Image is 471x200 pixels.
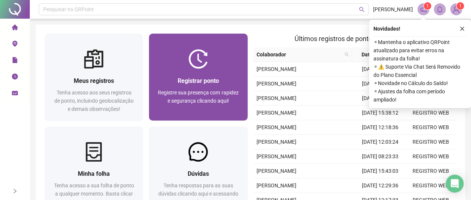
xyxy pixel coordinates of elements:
span: environment [12,37,18,52]
span: ⚬ Mantenha o aplicativo QRPoint atualizado para evitar erros na assinatura da folha! [373,38,467,63]
div: Open Intercom Messenger [446,175,464,193]
span: Registre sua presença com rapidez e segurança clicando aqui! [158,90,238,104]
span: 1 [459,3,462,9]
sup: 1 [424,2,431,10]
span: Últimos registros de ponto sincronizados [295,35,415,43]
span: [PERSON_NAME] [257,139,296,145]
span: search [343,49,350,60]
span: [PERSON_NAME] [257,66,296,72]
span: Tenha acesso aos seus registros de ponto, incluindo geolocalização e demais observações! [54,90,134,112]
span: Registrar ponto [178,77,219,84]
td: [DATE] 12:04:24 [355,76,405,91]
span: [PERSON_NAME] [257,182,296,188]
span: notification [420,6,427,13]
span: home [12,21,18,36]
span: search [344,52,349,57]
td: REGISTRO WEB [405,120,456,135]
td: [DATE] 15:43:03 [355,164,405,178]
td: [DATE] 08:32:35 [355,91,405,106]
span: Data/Hora [355,50,392,59]
span: [PERSON_NAME] [257,81,296,87]
span: schedule [12,87,18,101]
th: Data/Hora [352,47,401,62]
span: [PERSON_NAME] [257,110,296,116]
td: [DATE] 08:23:33 [355,149,405,164]
td: REGISTRO WEB [405,164,456,178]
td: REGISTRO WEB [405,106,456,120]
span: [PERSON_NAME] [257,168,296,174]
sup: Atualize o seu contato no menu Meus Dados [456,2,464,10]
td: [DATE] 12:17:37 [355,62,405,76]
td: [DATE] 15:38:12 [355,106,405,120]
span: [PERSON_NAME] [373,5,413,13]
span: Novidades ! [373,25,400,33]
td: [DATE] 12:18:36 [355,120,405,135]
span: ⚬ Novidade no Cálculo do Saldo! [373,79,467,87]
span: Colaborador [257,50,342,59]
span: [PERSON_NAME] [257,153,296,159]
span: bell [436,6,443,13]
a: Meus registrosTenha acesso aos seus registros de ponto, incluindo geolocalização e demais observa... [45,34,143,121]
span: Minha folha [78,170,110,177]
span: [PERSON_NAME] [257,124,296,130]
span: ⚬ Ajustes da folha com período ampliado! [373,87,467,104]
td: REGISTRO WEB [405,135,456,149]
img: 57563 [451,4,462,15]
span: clock-circle [12,70,18,85]
span: Dúvidas [188,170,209,177]
span: right [12,188,17,194]
span: file [12,54,18,69]
span: close [459,26,465,31]
td: REGISTRO WEB [405,149,456,164]
span: search [359,7,365,12]
span: 1 [426,3,429,9]
span: [PERSON_NAME] [257,95,296,101]
a: Registrar pontoRegistre sua presença com rapidez e segurança clicando aqui! [149,34,247,121]
td: REGISTRO WEB [405,178,456,193]
span: Meus registros [74,77,114,84]
td: [DATE] 12:29:36 [355,178,405,193]
td: [DATE] 12:03:24 [355,135,405,149]
span: ⚬ ⚠️ Suporte Via Chat Será Removido do Plano Essencial [373,63,467,79]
